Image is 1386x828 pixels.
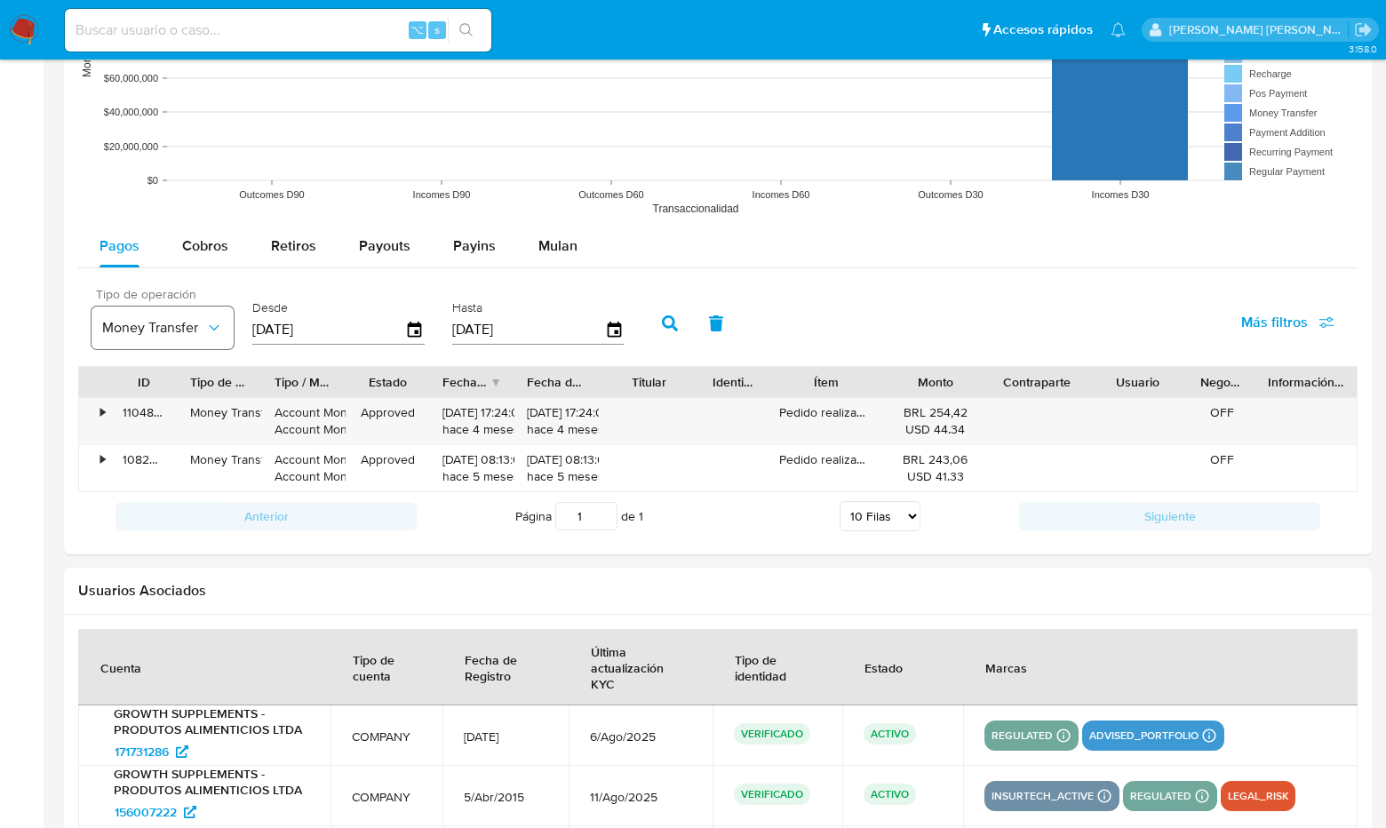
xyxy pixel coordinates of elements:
span: s [434,21,440,38]
span: Accesos rápidos [993,20,1093,39]
input: Buscar usuario o caso... [65,19,491,42]
a: Salir [1354,20,1373,39]
p: rene.vale@mercadolibre.com [1169,21,1349,38]
a: Notificaciones [1111,22,1126,37]
h2: Usuarios Asociados [78,582,1358,600]
span: 3.158.0 [1349,42,1377,56]
span: ⌥ [410,21,424,38]
button: search-icon [448,18,484,43]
